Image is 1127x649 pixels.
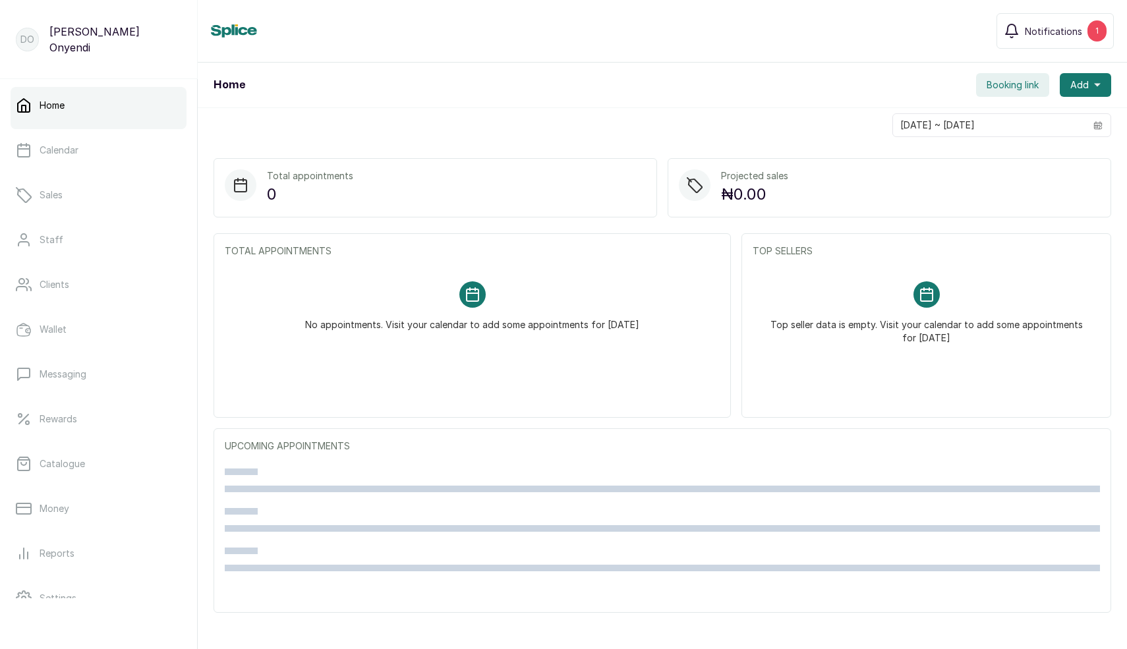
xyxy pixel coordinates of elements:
[11,132,187,169] a: Calendar
[753,244,1100,258] p: TOP SELLERS
[40,368,86,381] p: Messaging
[305,308,639,331] p: No appointments. Visit your calendar to add some appointments for [DATE]
[40,547,74,560] p: Reports
[20,33,34,46] p: DO
[225,244,720,258] p: TOTAL APPOINTMENTS
[40,412,77,426] p: Rewards
[225,439,1100,453] p: UPCOMING APPOINTMENTS
[1093,121,1103,130] svg: calendar
[11,311,187,348] a: Wallet
[267,183,353,206] p: 0
[11,221,187,258] a: Staff
[40,99,65,112] p: Home
[40,457,85,470] p: Catalogue
[987,78,1039,92] span: Booking link
[1087,20,1107,42] div: 1
[40,278,69,291] p: Clients
[11,490,187,527] a: Money
[997,13,1114,49] button: Notifications1
[976,73,1049,97] button: Booking link
[49,24,181,55] p: [PERSON_NAME] Onyendi
[11,87,187,124] a: Home
[40,323,67,336] p: Wallet
[721,183,788,206] p: ₦0.00
[40,144,78,157] p: Calendar
[40,188,63,202] p: Sales
[40,502,69,515] p: Money
[1060,73,1111,97] button: Add
[40,592,76,605] p: Settings
[893,114,1085,136] input: Select date
[1070,78,1089,92] span: Add
[214,77,245,93] h1: Home
[11,266,187,303] a: Clients
[11,445,187,482] a: Catalogue
[11,401,187,437] a: Rewards
[11,177,187,213] a: Sales
[768,308,1084,345] p: Top seller data is empty. Visit your calendar to add some appointments for [DATE]
[11,535,187,572] a: Reports
[40,233,63,246] p: Staff
[1025,24,1082,38] span: Notifications
[721,169,788,183] p: Projected sales
[267,169,353,183] p: Total appointments
[11,356,187,393] a: Messaging
[11,580,187,617] a: Settings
